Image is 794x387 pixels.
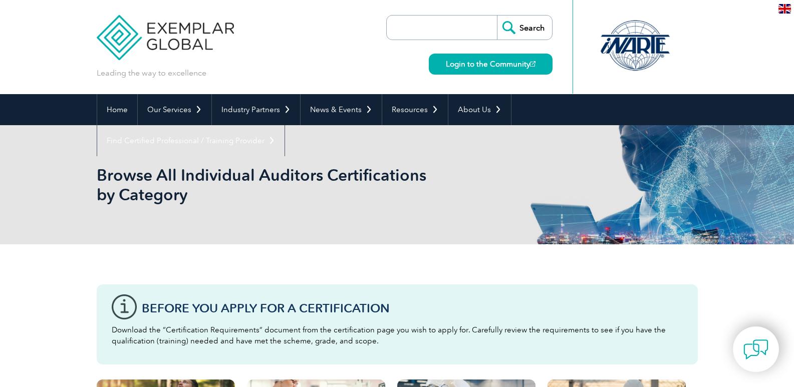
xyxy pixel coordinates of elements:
a: About Us [448,94,511,125]
p: Leading the way to excellence [97,68,206,79]
input: Search [497,16,552,40]
a: Login to the Community [429,54,553,75]
a: Industry Partners [212,94,300,125]
h1: Browse All Individual Auditors Certifications by Category [97,165,481,204]
a: News & Events [301,94,382,125]
img: en [778,4,791,14]
a: Home [97,94,137,125]
img: open_square.png [530,61,536,67]
a: Resources [382,94,448,125]
p: Download the “Certification Requirements” document from the certification page you wish to apply ... [112,324,683,346]
a: Our Services [138,94,211,125]
h3: Before You Apply For a Certification [142,302,683,314]
a: Find Certified Professional / Training Provider [97,125,285,156]
img: contact-chat.png [743,337,768,362]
